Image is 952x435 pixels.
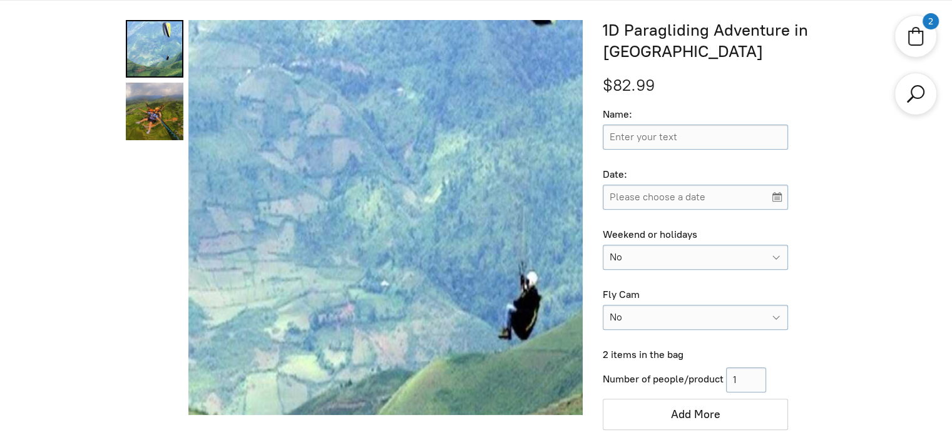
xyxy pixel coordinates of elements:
[603,20,826,63] h1: 1D Paragliding Adventure in [GEOGRAPHIC_DATA]
[726,367,766,392] input: 1
[671,407,720,421] span: Add More
[603,373,724,385] span: Number of people/product
[603,168,788,182] div: Date:
[894,15,937,58] div: Shopping cart
[126,83,183,140] a: 1D Paragliding Adventure in Sapa 1
[603,125,788,150] input: Name:
[603,185,788,210] input: Please choose a date
[603,228,788,242] div: Weekend or holidays
[603,108,788,121] div: Name:
[923,14,938,29] div: 2
[603,349,683,361] span: 2 items in the bag
[904,83,927,105] a: Search products
[603,75,655,95] span: $82.99
[126,20,183,78] a: 1D Paragliding Adventure in Sapa 0
[603,399,788,430] button: Add More
[603,289,788,302] div: Fly Cam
